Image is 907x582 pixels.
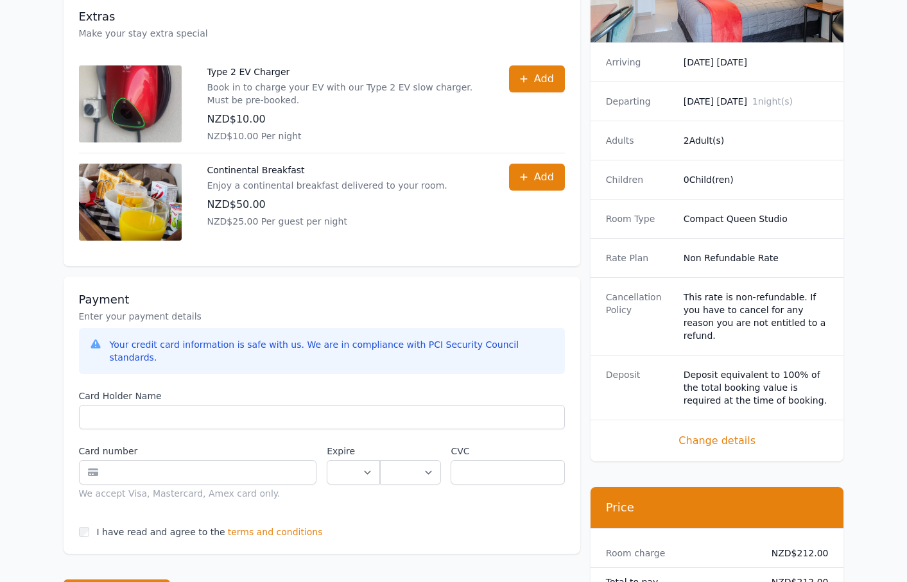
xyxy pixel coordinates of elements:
[534,169,554,185] span: Add
[97,527,225,537] label: I have read and agree to the
[79,164,182,241] img: Continental Breakfast
[606,173,673,186] dt: Children
[684,56,829,69] dd: [DATE] [DATE]
[79,9,565,24] h3: Extras
[606,56,673,69] dt: Arriving
[79,65,182,142] img: Type 2 EV Charger
[752,96,793,107] span: 1 night(s)
[606,291,673,342] dt: Cancellation Policy
[451,445,564,458] label: CVC
[509,65,565,92] button: Add
[79,27,565,40] p: Make your stay extra special
[684,95,829,108] dd: [DATE] [DATE]
[207,197,447,212] p: NZD$50.00
[207,130,483,142] p: NZD$10.00 Per night
[207,179,447,192] p: Enjoy a continental breakfast delivered to your room.
[79,445,317,458] label: Card number
[684,368,829,407] dd: Deposit equivalent to 100% of the total booking value is required at the time of booking.
[606,368,673,407] dt: Deposit
[606,252,673,264] dt: Rate Plan
[79,310,565,323] p: Enter your payment details
[761,547,829,560] dd: NZD$212.00
[380,445,440,458] label: .
[207,81,483,107] p: Book in to charge your EV with our Type 2 EV slow charger. Must be pre-booked.
[606,212,673,225] dt: Room Type
[79,389,565,402] label: Card Holder Name
[79,487,317,500] div: We accept Visa, Mastercard, Amex card only.
[684,134,829,147] dd: 2 Adult(s)
[207,164,447,176] p: Continental Breakfast
[228,526,323,538] span: terms and conditions
[327,445,380,458] label: Expire
[606,547,751,560] dt: Room charge
[207,65,483,78] p: Type 2 EV Charger
[534,71,554,87] span: Add
[606,134,673,147] dt: Adults
[684,291,829,342] div: This rate is non-refundable. If you have to cancel for any reason you are not entitled to a refund.
[207,112,483,127] p: NZD$10.00
[684,212,829,225] dd: Compact Queen Studio
[509,164,565,191] button: Add
[606,433,829,449] span: Change details
[207,215,447,228] p: NZD$25.00 Per guest per night
[79,292,565,307] h3: Payment
[110,338,555,364] div: Your credit card information is safe with us. We are in compliance with PCI Security Council stan...
[606,500,829,515] h3: Price
[684,252,829,264] dd: Non Refundable Rate
[684,173,829,186] dd: 0 Child(ren)
[606,95,673,108] dt: Departing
